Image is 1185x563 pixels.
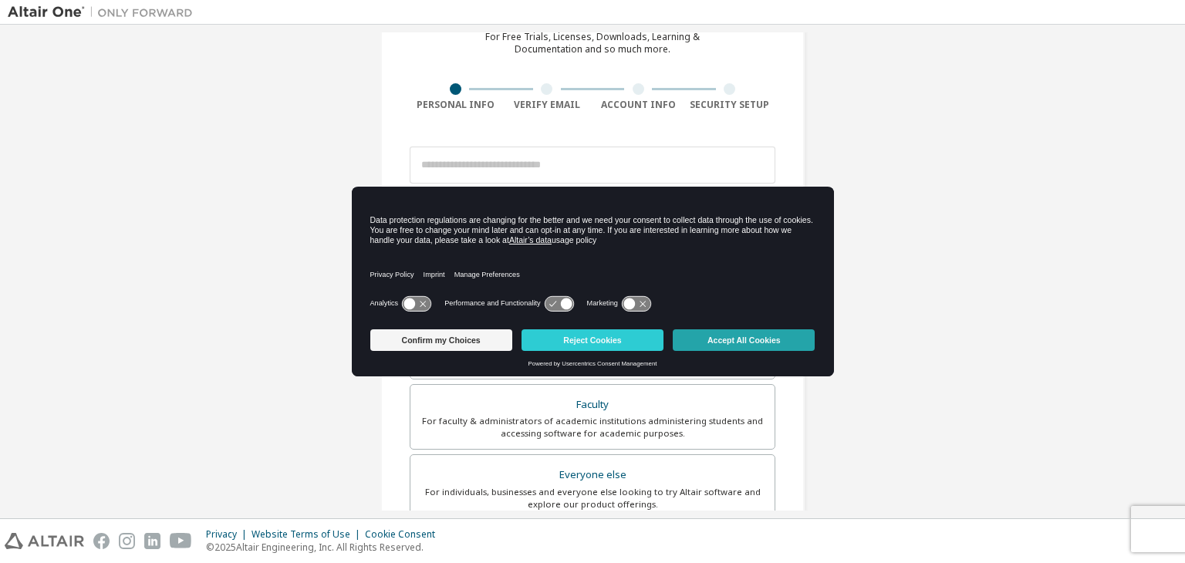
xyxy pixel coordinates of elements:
img: instagram.svg [119,533,135,549]
p: © 2025 Altair Engineering, Inc. All Rights Reserved. [206,541,444,554]
div: Security Setup [684,99,776,111]
img: youtube.svg [170,533,192,549]
img: linkedin.svg [144,533,160,549]
img: facebook.svg [93,533,110,549]
div: For Free Trials, Licenses, Downloads, Learning & Documentation and so much more. [485,31,700,56]
div: Verify Email [501,99,593,111]
div: Cookie Consent [365,528,444,541]
div: Faculty [420,394,765,416]
div: Website Terms of Use [252,528,365,541]
div: Personal Info [410,99,501,111]
div: For individuals, businesses and everyone else looking to try Altair software and explore our prod... [420,486,765,511]
div: Account Info [592,99,684,111]
div: Privacy [206,528,252,541]
div: For faculty & administrators of academic institutions administering students and accessing softwa... [420,415,765,440]
img: Altair One [8,5,201,20]
img: altair_logo.svg [5,533,84,549]
div: Everyone else [420,464,765,486]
